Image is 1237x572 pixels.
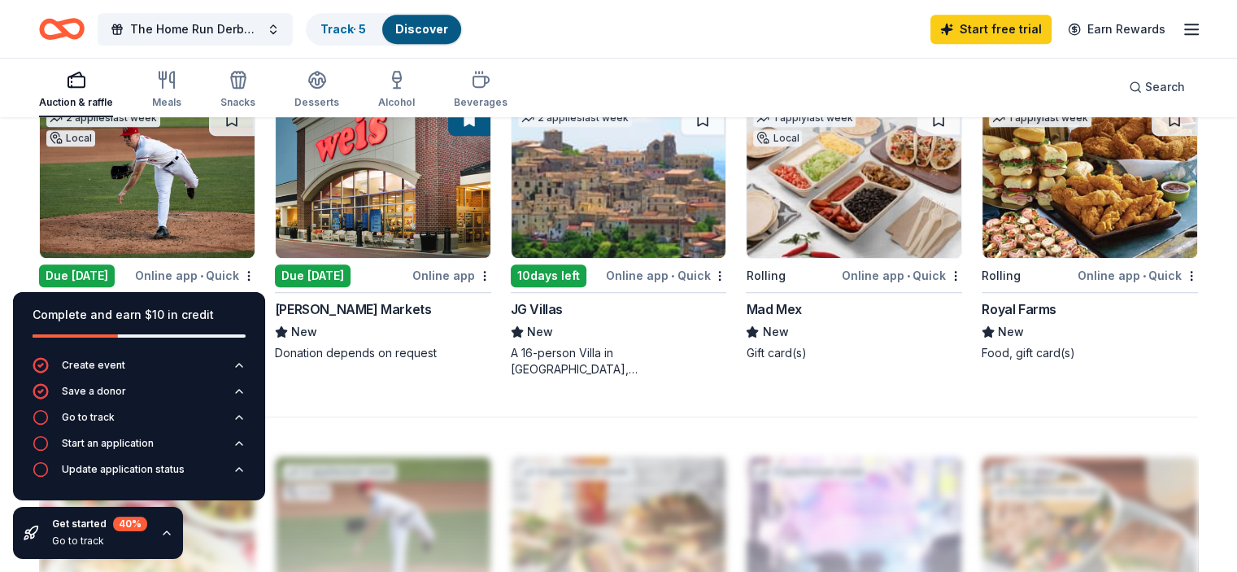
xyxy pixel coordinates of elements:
div: Complete and earn $10 in credit [33,305,246,325]
img: Image for Harrisburg Senators [40,103,255,258]
a: Image for Harrisburg Senators2 applieslast weekLocalDue [DATE]Online app•QuickHarrisburg Senators... [39,103,255,378]
div: Online app Quick [135,265,255,286]
button: Search [1116,71,1198,103]
span: Search [1145,77,1185,97]
img: Image for Mad Mex [747,103,961,258]
div: Start an application [62,437,154,450]
img: Image for Weis Markets [276,103,490,258]
div: 1 apply last week [753,110,856,127]
button: Save a donor [33,383,246,409]
div: Due [DATE] [39,264,115,287]
button: The Home Run Derby to Fight [MEDICAL_DATA] [98,13,293,46]
button: Snacks [220,63,255,117]
div: Alcohol [378,96,415,109]
img: Image for Royal Farms [982,103,1197,258]
div: JG Villas [511,299,563,319]
a: Image for Mad Mex1 applylast weekLocalRollingOnline app•QuickMad MexNewGift card(s) [746,103,962,361]
span: The Home Run Derby to Fight [MEDICAL_DATA] [130,20,260,39]
a: Image for JG Villas2 applieslast week10days leftOnline app•QuickJG VillasNewA 16-person Villa in ... [511,103,727,378]
div: Food, gift card(s) [982,345,1198,361]
a: Image for Royal Farms1 applylast weekRollingOnline app•QuickRoyal FarmsNewFood, gift card(s) [982,103,1198,361]
button: Alcohol [378,63,415,117]
div: Go to track [62,411,115,424]
div: Local [46,130,95,146]
button: Meals [152,63,181,117]
span: New [527,322,553,342]
div: Go to track [52,535,147,548]
div: Mad Mex [746,299,801,319]
div: [PERSON_NAME] Markets [275,299,432,319]
div: 2 applies last week [518,110,632,127]
div: Due [DATE] [275,264,351,287]
button: Desserts [294,63,339,117]
div: Snacks [220,96,255,109]
button: Go to track [33,409,246,435]
button: Track· 5Discover [306,13,463,46]
span: New [762,322,788,342]
button: Update application status [33,461,246,487]
a: Image for Weis MarketsDue [DATE]Online app[PERSON_NAME] MarketsNewDonation depends on request [275,103,491,361]
div: 2 applies last week [46,110,160,127]
a: Track· 5 [320,22,366,36]
div: Get started [52,517,147,531]
a: Earn Rewards [1058,15,1175,44]
div: Rolling [982,266,1021,286]
span: New [998,322,1024,342]
div: Royal Farms [982,299,1056,319]
div: 1 apply last week [989,110,1091,127]
div: Rolling [746,266,785,286]
div: Beverages [454,96,507,109]
div: Update application status [62,463,185,476]
img: Image for JG Villas [512,103,726,258]
button: Create event [33,357,246,383]
div: Auction & raffle [39,96,113,109]
span: • [200,269,203,282]
div: Gift card(s) [746,345,962,361]
div: Online app [412,265,491,286]
a: Discover [395,22,448,36]
span: • [907,269,910,282]
a: Start free trial [930,15,1052,44]
span: • [671,269,674,282]
button: Beverages [454,63,507,117]
div: 40 % [113,517,147,531]
div: Online app Quick [1078,265,1198,286]
button: Start an application [33,435,246,461]
span: New [291,322,317,342]
div: Create event [62,359,125,372]
div: Local [753,130,802,146]
button: Auction & raffle [39,63,113,117]
div: Online app Quick [842,265,962,286]
div: Online app Quick [606,265,726,286]
span: • [1143,269,1146,282]
div: Save a donor [62,385,126,398]
div: Desserts [294,96,339,109]
div: Meals [152,96,181,109]
a: Home [39,10,85,48]
div: 10 days left [511,264,586,287]
div: A 16-person Villa in [GEOGRAPHIC_DATA], [GEOGRAPHIC_DATA], [GEOGRAPHIC_DATA] for 7days/6nights (R... [511,345,727,378]
div: Donation depends on request [275,345,491,361]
